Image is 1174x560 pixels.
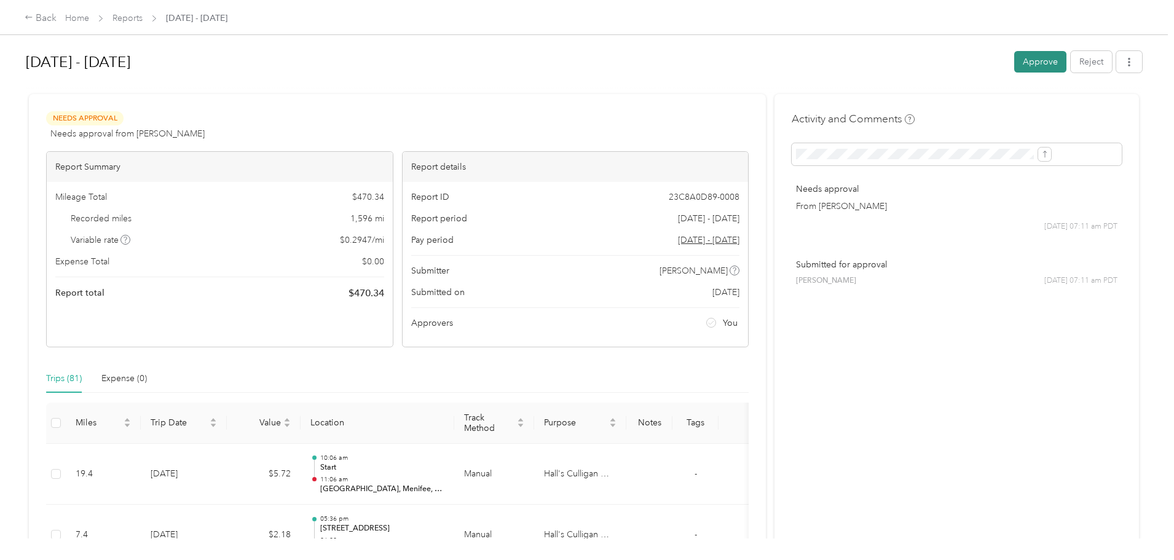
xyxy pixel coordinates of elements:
div: Report details [403,152,749,182]
p: 10:06 am [320,454,444,462]
span: $ 0.2947 / mi [340,234,384,246]
p: [GEOGRAPHIC_DATA], Menifee, [GEOGRAPHIC_DATA], [GEOGRAPHIC_DATA] [320,484,444,495]
span: [DATE] 07:11 am PDT [1044,221,1117,232]
span: Submitted on [411,286,465,299]
th: Tags [672,403,719,444]
div: Back [25,11,57,26]
span: Report ID [411,191,449,203]
p: 05:36 pm [320,515,444,523]
p: [STREET_ADDRESS] [320,523,444,534]
span: Recorded miles [71,212,132,225]
span: caret-down [124,422,131,429]
span: Needs approval from [PERSON_NAME] [50,127,205,140]
th: Track Method [454,403,534,444]
span: $ 470.34 [349,286,384,301]
iframe: Everlance-gr Chat Button Frame [1105,491,1174,560]
span: Report total [55,286,104,299]
span: [DATE] - [DATE] [678,212,739,225]
td: $5.72 [227,444,301,505]
div: Trips (81) [46,372,82,385]
p: Start [320,462,444,473]
div: Expense (0) [101,372,147,385]
th: Notes [626,403,672,444]
h1: Sep 1 - 30, 2025 [26,47,1006,77]
td: Hall's Culligan Water [534,444,626,505]
span: $ 470.34 [352,191,384,203]
div: Report Summary [47,152,393,182]
span: caret-down [517,422,524,429]
a: Reports [112,13,143,23]
td: Manual [454,444,534,505]
span: caret-down [283,422,291,429]
span: You [723,317,738,329]
span: caret-down [609,422,617,429]
span: caret-up [283,416,291,424]
button: Approve [1014,51,1066,73]
span: [DATE] [712,286,739,299]
span: Pay period [411,234,454,246]
span: Needs Approval [46,111,124,125]
p: Needs approval [796,183,1117,195]
span: - [695,529,697,540]
button: Reject [1071,51,1112,73]
span: Variable rate [71,234,131,246]
span: [DATE] 07:11 am PDT [1044,275,1117,286]
span: Report period [411,212,467,225]
span: Purpose [544,417,607,428]
p: Submitted for approval [796,258,1117,271]
th: Location [301,403,454,444]
span: caret-up [210,416,217,424]
span: [DATE] - [DATE] [166,12,227,25]
span: Value [237,417,281,428]
a: Home [65,13,89,23]
td: 19.4 [66,444,141,505]
span: [PERSON_NAME] [796,275,856,286]
span: Submitter [411,264,449,277]
p: 06:00 pm [320,536,444,545]
span: Expense Total [55,255,109,268]
p: 11:06 am [320,475,444,484]
span: [PERSON_NAME] [660,264,728,277]
span: caret-up [517,416,524,424]
span: 1,596 mi [350,212,384,225]
th: Miles [66,403,141,444]
span: caret-up [124,416,131,424]
th: Purpose [534,403,626,444]
th: Trip Date [141,403,227,444]
span: caret-up [609,416,617,424]
span: Go to pay period [678,234,739,246]
span: Mileage Total [55,191,107,203]
span: - [695,468,697,479]
p: From [PERSON_NAME] [796,200,1117,213]
span: Trip Date [151,417,207,428]
span: Track Method [464,412,514,433]
span: Miles [76,417,121,428]
span: Approvers [411,317,453,329]
span: $ 0.00 [362,255,384,268]
td: [DATE] [141,444,227,505]
span: 23C8A0D89-0008 [669,191,739,203]
span: caret-down [210,422,217,429]
h4: Activity and Comments [792,111,915,127]
th: Value [227,403,301,444]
